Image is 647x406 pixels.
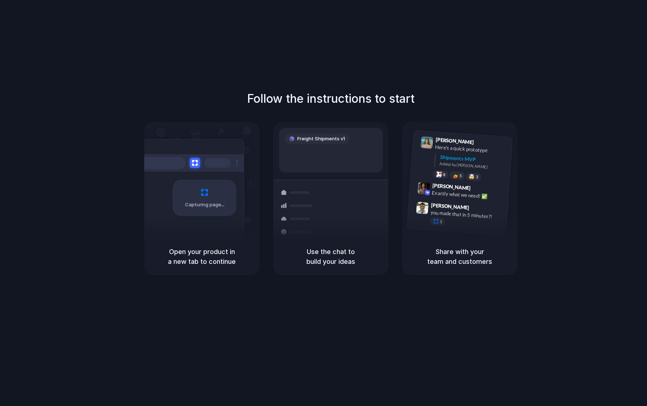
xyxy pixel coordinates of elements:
span: 8 [443,173,446,177]
span: 9:42 AM [473,185,488,194]
span: [PERSON_NAME] [435,136,474,146]
span: 9:47 AM [471,204,486,213]
div: Exactly what we need! ✅ [432,189,505,202]
div: Shipments MVP [440,153,507,165]
span: 3 [476,175,478,179]
span: 1 [440,220,442,224]
span: 5 [459,174,462,178]
div: you made that in 5 minutes?! [430,209,503,221]
span: Capturing page [185,201,226,208]
span: Freight Shipments v1 [297,135,345,143]
h5: Open your product in a new tab to continue [153,247,251,266]
span: 9:41 AM [476,139,491,148]
span: [PERSON_NAME] [432,181,471,192]
div: Added by [PERSON_NAME] [439,161,506,171]
div: Here's a quick prototype [435,143,508,156]
h5: Share with your team and customers [411,247,509,266]
h1: Follow the instructions to start [247,90,415,108]
div: 🤯 [469,174,475,179]
h5: Use the chat to build your ideas [282,247,380,266]
span: [PERSON_NAME] [431,201,470,212]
